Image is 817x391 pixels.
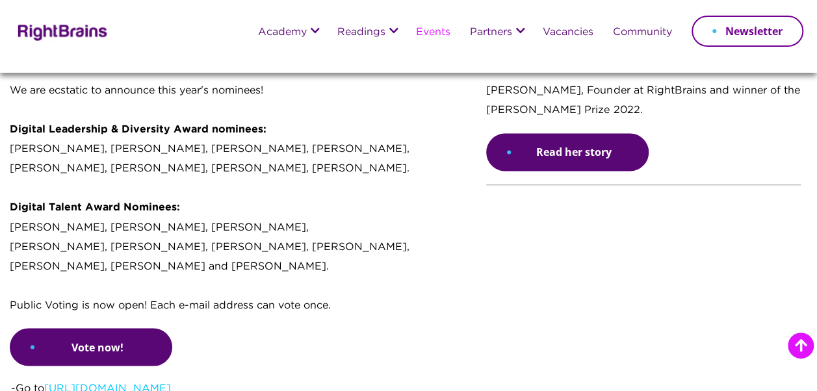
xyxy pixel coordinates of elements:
strong: Digital Leadership & Diversity Award nominees: [10,125,266,134]
p: [PERSON_NAME], Founder at RightBrains and winner of the [PERSON_NAME] Prize 2022. [486,81,801,133]
a: Academy [258,27,307,38]
a: Vote now! [10,328,172,366]
a: Community [613,27,672,38]
p: We are ecstatic to announce this year's nominees! [PERSON_NAME], [PERSON_NAME], [PERSON_NAME], [P... [10,81,460,328]
strong: Digital Talent Award Nominees: [10,203,180,212]
a: Read her story [486,133,649,171]
a: Readings [337,27,385,38]
img: Rightbrains [14,22,108,41]
a: Partners [470,27,512,38]
a: Newsletter [692,16,803,47]
a: Events [416,27,450,38]
a: Vacancies [543,27,593,38]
